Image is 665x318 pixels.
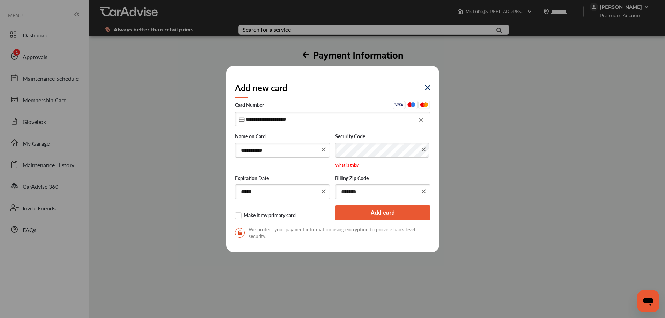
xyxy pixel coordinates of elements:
button: Add card [335,205,430,220]
h2: Add new card [235,82,287,94]
img: Maestro.aa0500b2.svg [405,101,418,109]
iframe: Button to launch messaging window [637,290,659,312]
label: Expiration Date [235,175,330,182]
label: Name on Card [235,133,330,140]
label: Billing Zip Code [335,175,430,182]
label: Security Code [335,133,430,140]
img: eYXu4VuQffQpPoAAAAASUVORK5CYII= [425,85,430,90]
img: Visa.45ceafba.svg [393,101,405,109]
p: What is this? [335,162,430,168]
label: Make it my primary card [235,212,330,219]
label: Card Number [235,101,430,111]
img: secure-lock [235,228,245,238]
img: Mastercard.eb291d48.svg [418,101,430,109]
span: We protect your payment information using encryption to provide bank-level security. [235,226,430,239]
